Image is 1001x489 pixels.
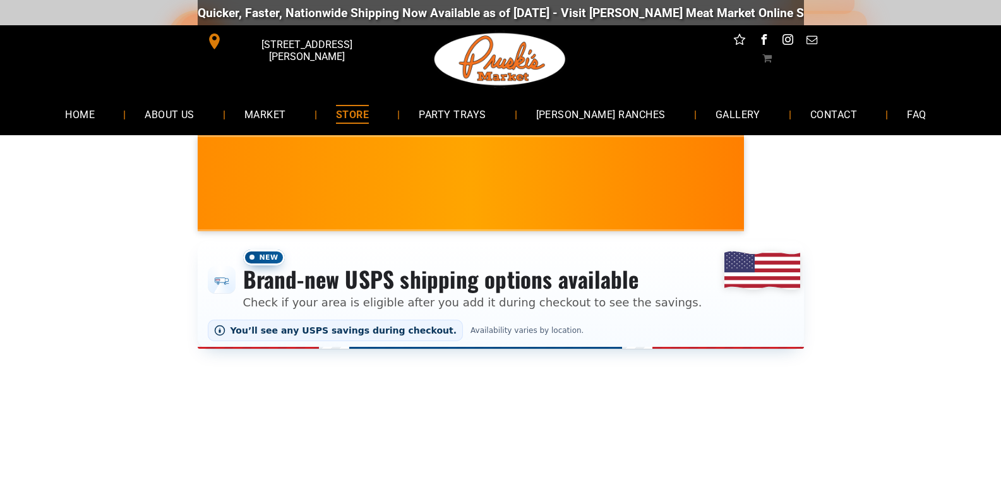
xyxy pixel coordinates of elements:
p: Check if your area is eligible after you add it during checkout to see the savings. [243,294,702,311]
a: Social network [731,32,748,51]
a: [PERSON_NAME] RANCHES [517,97,685,131]
a: [STREET_ADDRESS][PERSON_NAME] [198,32,391,51]
img: Pruski-s+Market+HQ+Logo2-1920w.png [432,25,568,94]
a: ABOUT US [126,97,213,131]
span: Availability varies by location. [468,326,586,335]
span: [STREET_ADDRESS][PERSON_NAME] [225,32,388,69]
span: [PERSON_NAME] MARKET [743,192,991,212]
a: facebook [755,32,772,51]
a: instagram [779,32,796,51]
a: CONTACT [791,97,876,131]
a: HOME [46,97,114,131]
span: You’ll see any USPS savings during checkout. [231,325,457,335]
div: Shipping options announcement [198,241,804,349]
a: STORE [317,97,388,131]
a: FAQ [888,97,945,131]
div: Quicker, Faster, Nationwide Shipping Now Available as of [DATE] - Visit [PERSON_NAME] Meat Market... [196,6,961,20]
a: MARKET [225,97,305,131]
a: GALLERY [697,97,779,131]
span: New [243,250,285,265]
a: PARTY TRAYS [400,97,505,131]
a: email [803,32,820,51]
h3: Brand-new USPS shipping options available [243,265,702,293]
